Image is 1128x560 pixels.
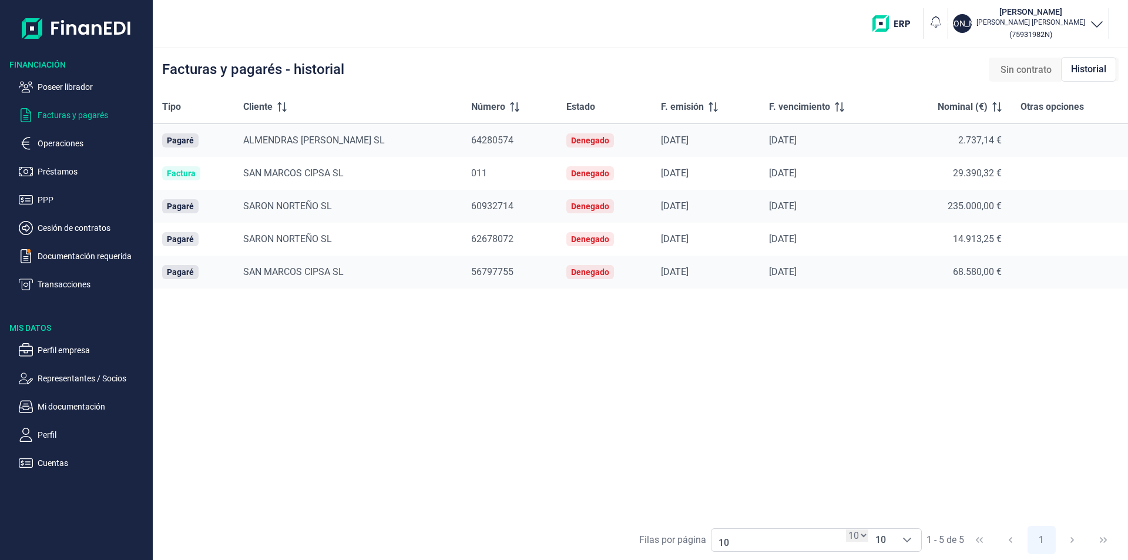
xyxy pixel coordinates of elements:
div: [DATE] [769,233,884,245]
span: SAN MARCOS CIPSA SL [243,167,344,179]
button: PPP [19,193,148,207]
span: Estado [566,100,595,114]
div: Denegado [571,267,609,277]
p: [PERSON_NAME] [PERSON_NAME] [976,18,1085,27]
div: [DATE] [769,135,884,146]
span: 68.580,00 € [953,266,1002,277]
span: SARON NORTEÑO SL [243,233,332,244]
img: erp [872,15,919,32]
span: 29.390,32 € [953,167,1002,179]
p: PPP [38,193,148,207]
span: 011 [471,167,487,179]
div: Denegado [571,136,609,145]
div: [DATE] [769,167,884,179]
div: Sin contrato [991,58,1061,82]
span: 2.737,14 € [958,135,1002,146]
div: Denegado [571,234,609,244]
button: Transacciones [19,277,148,291]
p: Documentación requerida [38,249,148,263]
button: Perfil [19,428,148,442]
div: [DATE] [661,200,750,212]
p: Cesión de contratos [38,221,148,235]
div: Denegado [571,202,609,211]
div: Pagaré [167,267,194,277]
div: Pagaré [167,234,194,244]
p: Préstamos [38,165,148,179]
p: Poseer librador [38,80,148,94]
span: F. vencimiento [769,100,830,114]
div: [DATE] [661,266,750,278]
p: [PERSON_NAME] [931,18,994,29]
button: Cesión de contratos [19,221,148,235]
div: Factura [167,169,196,178]
div: Filas por página [639,533,706,547]
button: Cuentas [19,456,148,470]
span: Cliente [243,100,273,114]
button: Representantes / Socios [19,371,148,385]
div: [DATE] [661,233,750,245]
button: Poseer librador [19,80,148,94]
img: Logo de aplicación [22,9,132,47]
span: 14.913,25 € [953,233,1002,244]
span: 62678072 [471,233,513,244]
button: Mi documentación [19,400,148,414]
div: [DATE] [661,167,750,179]
button: Perfil empresa [19,343,148,357]
span: 1 - 5 de 5 [926,533,964,547]
div: Pagaré [167,202,194,211]
p: Facturas y pagarés [38,108,148,122]
div: [DATE] [769,200,884,212]
span: Otras opciones [1020,100,1084,114]
button: Operaciones [19,136,148,150]
small: Copiar cif [1009,30,1052,39]
button: Préstamos [19,165,148,179]
h3: [PERSON_NAME] [976,6,1085,18]
span: 60932714 [471,200,513,212]
span: ALMENDRAS [PERSON_NAME] SL [243,135,385,146]
p: Cuentas [38,456,148,470]
span: Tipo [162,100,181,114]
p: Perfil empresa [38,343,148,357]
p: Representantes / Socios [38,371,148,385]
button: [PERSON_NAME][PERSON_NAME][PERSON_NAME] [PERSON_NAME](75931982N) [953,6,1104,41]
span: SAN MARCOS CIPSA SL [243,266,344,277]
p: Transacciones [38,277,148,291]
span: Sin contrato [1001,63,1052,77]
span: 10 [868,529,893,551]
div: Facturas y pagarés - historial [162,62,344,76]
button: Documentación requerida [19,249,148,263]
span: 235.000,00 € [948,200,1002,212]
div: Pagaré [167,136,194,145]
p: Perfil [38,428,148,442]
button: Facturas y pagarés [19,108,148,122]
p: Operaciones [38,136,148,150]
div: Choose [893,529,921,551]
div: Denegado [571,169,609,178]
span: Historial [1071,62,1106,76]
div: [DATE] [769,266,884,278]
div: [DATE] [661,135,750,146]
span: SARON NORTEÑO SL [243,200,332,212]
span: 56797755 [471,266,513,277]
button: Page 1 [1028,526,1056,554]
span: Nominal (€) [938,100,988,114]
input: Jump to Page Dropdown [711,529,846,557]
span: Número [471,100,505,114]
p: Mi documentación [38,400,148,414]
div: Historial [1061,57,1116,82]
span: F. emisión [661,100,704,114]
span: 64280574 [471,135,513,146]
